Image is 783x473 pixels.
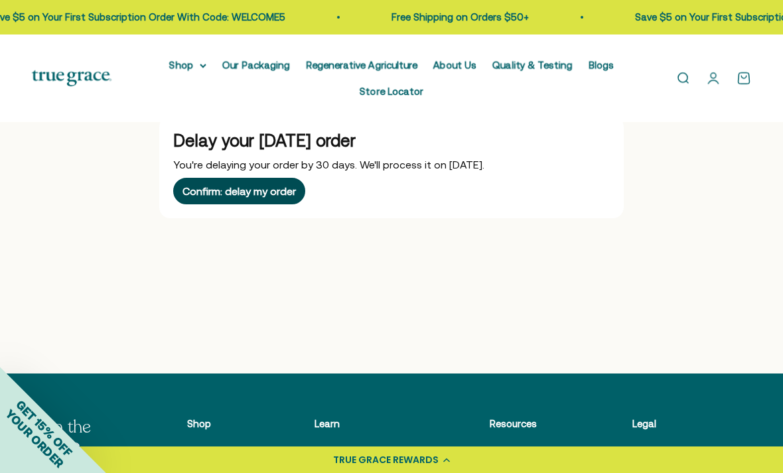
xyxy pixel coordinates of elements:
span: You're delaying your order by 30 days. We'll process it on [DATE]. [173,159,484,170]
span: Delay your [DATE] order [173,131,356,150]
a: Free Shipping on Orders $50+ [391,11,528,23]
div: TRUE GRACE REWARDS [333,453,439,467]
a: Regenerative Agriculture [306,59,417,70]
a: Store Locator [360,86,423,97]
span: YOUR ORDER [3,407,66,470]
p: Legal [632,416,725,432]
p: Learn [315,416,426,432]
summary: Shop [169,57,206,73]
button: Confirm: delay my order [173,178,305,204]
p: Shop [187,416,251,432]
div: Confirm: delay my order [182,186,296,196]
a: About Us [433,59,476,70]
a: Blogs [589,59,614,70]
span: GET 15% OFF [13,397,75,459]
a: Our Packaging [222,59,290,70]
a: Quality & Testing [492,59,573,70]
p: Resources [490,416,569,432]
